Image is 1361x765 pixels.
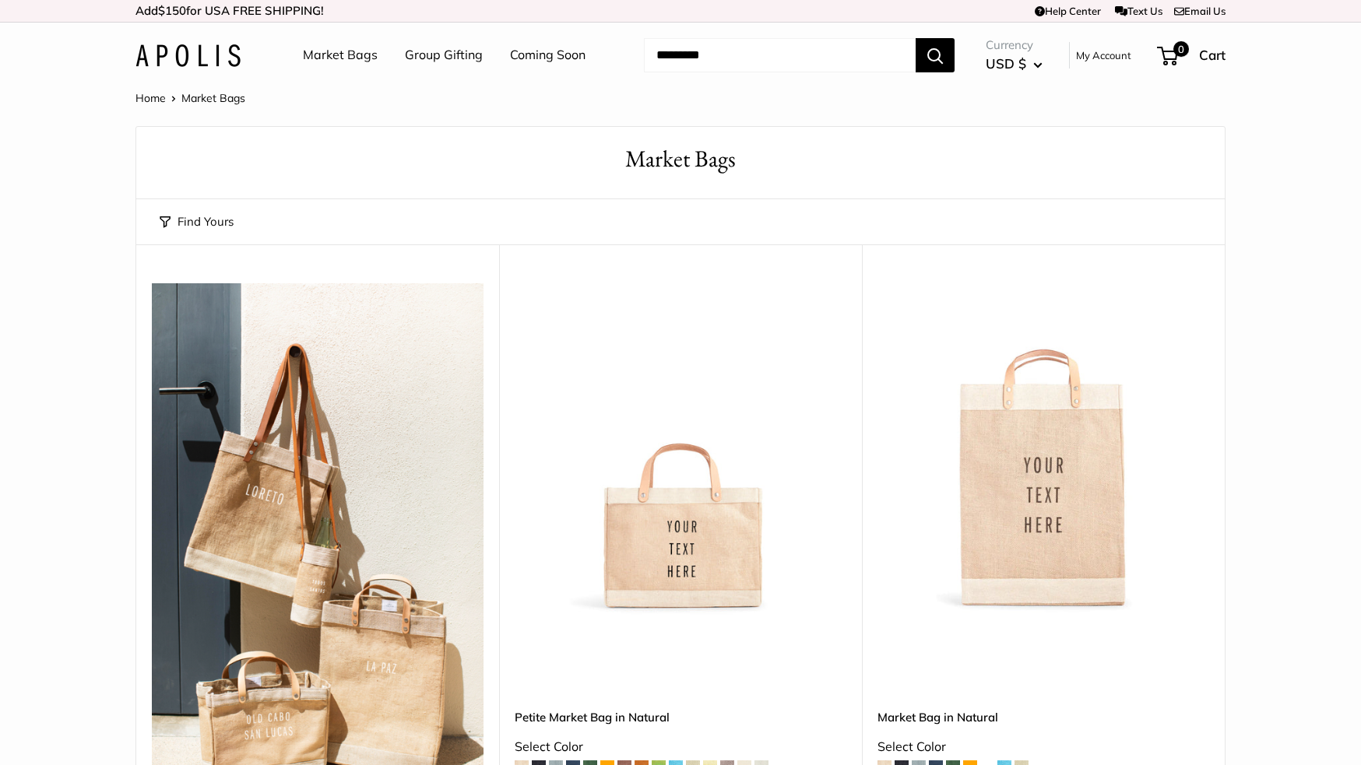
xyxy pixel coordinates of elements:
img: Petite Market Bag in Natural [515,283,846,615]
span: $150 [158,3,186,18]
a: Market Bag in Natural [877,708,1209,726]
span: 0 [1173,41,1189,57]
input: Search... [644,38,916,72]
a: Text Us [1115,5,1162,17]
a: Market Bag in NaturalMarket Bag in Natural [877,283,1209,615]
span: Cart [1199,47,1226,63]
span: Market Bags [181,91,245,105]
span: USD $ [986,55,1026,72]
h1: Market Bags [160,142,1201,176]
a: Petite Market Bag in Natural [515,708,846,726]
a: My Account [1076,46,1131,65]
a: Market Bags [303,44,378,67]
img: Apolis [135,44,241,67]
a: Petite Market Bag in Naturaldescription_Effortless style that elevates every moment [515,283,846,615]
a: Home [135,91,166,105]
button: Find Yours [160,211,234,233]
a: Coming Soon [510,44,586,67]
button: USD $ [986,51,1043,76]
a: Group Gifting [405,44,483,67]
a: Email Us [1174,5,1226,17]
span: Currency [986,34,1043,56]
button: Search [916,38,955,72]
div: Select Color [515,735,846,759]
img: Market Bag in Natural [877,283,1209,615]
div: Select Color [877,735,1209,759]
a: Help Center [1035,5,1101,17]
a: 0 Cart [1159,43,1226,68]
nav: Breadcrumb [135,88,245,108]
